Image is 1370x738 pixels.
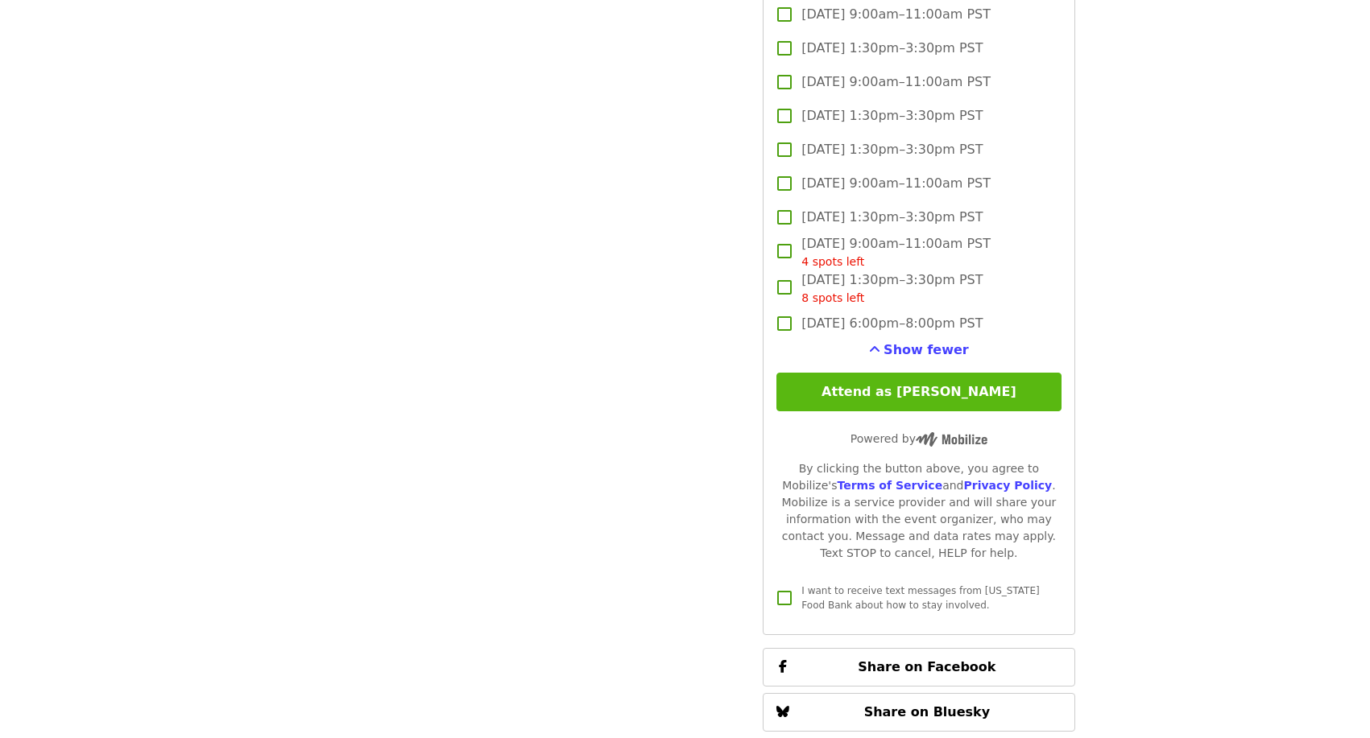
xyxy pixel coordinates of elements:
button: Attend as [PERSON_NAME] [776,373,1061,411]
span: [DATE] 9:00am–11:00am PST [801,234,991,270]
button: See more timeslots [869,340,969,360]
span: Powered by [851,432,987,445]
span: [DATE] 1:30pm–3:30pm PST [801,106,983,126]
span: I want to receive text messages from [US_STATE] Food Bank about how to stay involved. [801,585,1039,611]
a: Privacy Policy [963,479,1052,492]
span: [DATE] 9:00am–11:00am PST [801,5,991,24]
span: [DATE] 1:30pm–3:30pm PST [801,39,983,58]
button: Share on Facebook [763,648,1074,686]
span: Share on Bluesky [864,704,991,719]
span: [DATE] 1:30pm–3:30pm PST [801,140,983,159]
span: [DATE] 1:30pm–3:30pm PST [801,208,983,227]
span: [DATE] 9:00am–11:00am PST [801,72,991,92]
a: Terms of Service [837,479,942,492]
span: 8 spots left [801,291,864,304]
span: Show fewer [884,342,969,357]
button: Share on Bluesky [763,693,1074,732]
div: By clicking the button above, you agree to Mobilize's and . Mobilize is a service provider and wi... [776,460,1061,562]
img: Powered by Mobilize [916,432,987,447]
span: [DATE] 6:00pm–8:00pm PST [801,314,983,333]
span: Share on Facebook [858,659,995,674]
span: [DATE] 1:30pm–3:30pm PST [801,270,983,307]
span: [DATE] 9:00am–11:00am PST [801,174,991,193]
span: 4 spots left [801,255,864,268]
